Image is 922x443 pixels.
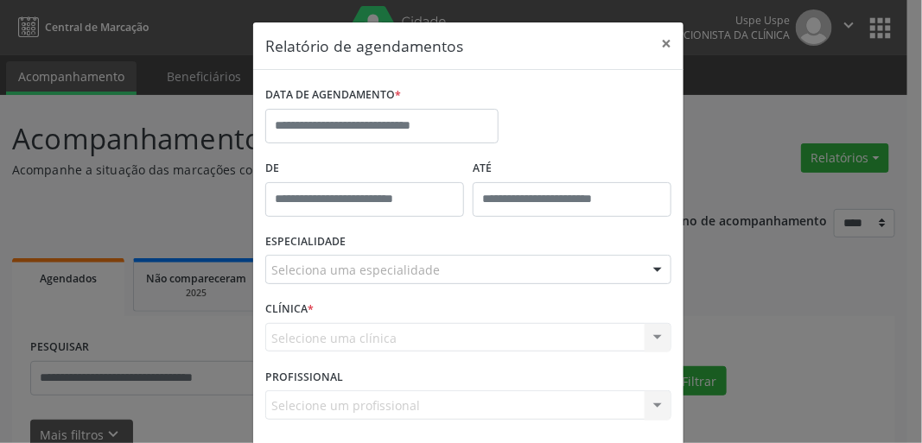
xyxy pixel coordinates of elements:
[473,155,671,182] label: ATÉ
[265,82,401,109] label: DATA DE AGENDAMENTO
[265,364,343,390] label: PROFISSIONAL
[265,229,346,256] label: ESPECIALIDADE
[265,35,463,57] h5: Relatório de agendamentos
[265,155,464,182] label: De
[271,261,440,279] span: Seleciona uma especialidade
[265,296,314,323] label: CLÍNICA
[649,22,684,65] button: Close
